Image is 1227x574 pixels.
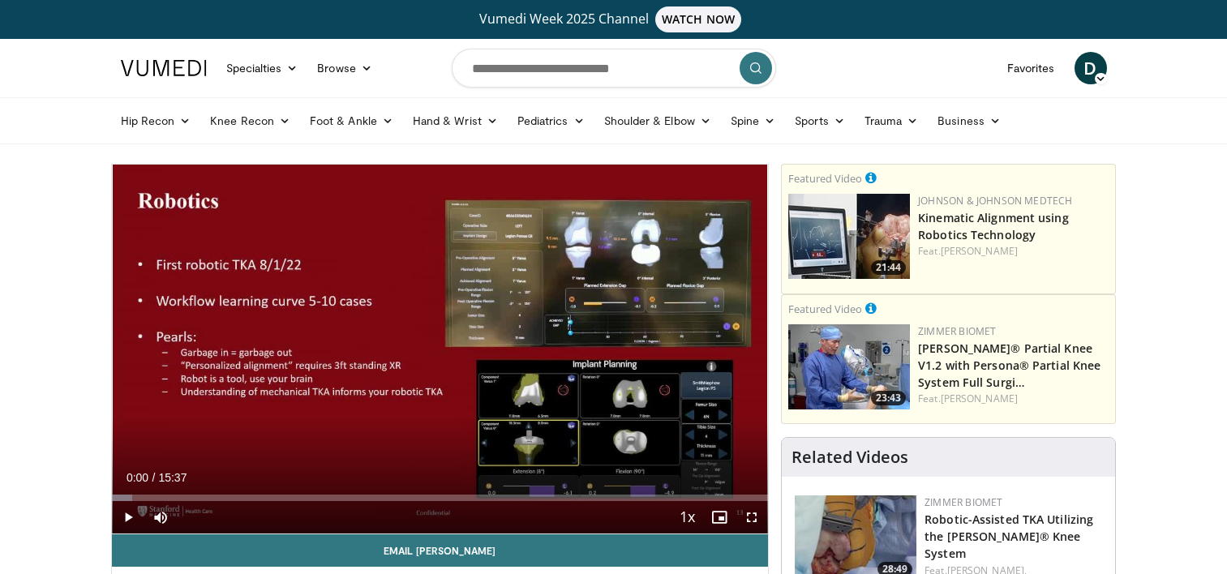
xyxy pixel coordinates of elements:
span: WATCH NOW [655,6,741,32]
button: Fullscreen [736,501,768,533]
img: 85482610-0380-4aae-aa4a-4a9be0c1a4f1.150x105_q85_crop-smart_upscale.jpg [788,194,910,279]
button: Play [112,501,144,533]
a: Kinematic Alignment using Robotics Technology [918,210,1069,242]
a: Robotic-Assisted TKA Utilizing the [PERSON_NAME]® Knee System [925,512,1093,561]
a: Specialties [217,52,308,84]
a: Johnson & Johnson MedTech [918,194,1072,208]
button: Mute [144,501,177,533]
div: Feat. [918,244,1109,259]
a: Email [PERSON_NAME] [112,534,769,567]
a: D [1075,52,1107,84]
a: Trauma [855,105,929,137]
span: 21:44 [871,260,906,275]
a: Pediatrics [508,105,594,137]
a: Vumedi Week 2025 ChannelWATCH NOW [123,6,1105,32]
img: 99b1778f-d2b2-419a-8659-7269f4b428ba.150x105_q85_crop-smart_upscale.jpg [788,324,910,409]
span: 0:00 [127,471,148,484]
a: Shoulder & Elbow [594,105,721,137]
a: Zimmer Biomet [918,324,996,338]
a: 23:43 [788,324,910,409]
a: Zimmer Biomet [925,495,1002,509]
small: Featured Video [788,302,862,316]
a: Hip Recon [111,105,201,137]
a: Hand & Wrist [403,105,508,137]
span: / [152,471,156,484]
a: Spine [721,105,785,137]
a: Knee Recon [200,105,300,137]
div: Feat. [918,392,1109,406]
input: Search topics, interventions [452,49,776,88]
span: 23:43 [871,391,906,405]
a: [PERSON_NAME] [941,244,1018,258]
video-js: Video Player [112,165,769,534]
a: 21:44 [788,194,910,279]
small: Featured Video [788,171,862,186]
a: [PERSON_NAME] [941,392,1018,405]
a: [PERSON_NAME]® Partial Knee V1.2 with Persona® Partial Knee System Full Surgi… [918,341,1100,390]
div: Progress Bar [112,495,769,501]
button: Playback Rate [671,501,703,533]
h4: Related Videos [792,448,908,467]
a: Browse [307,52,382,84]
a: Favorites [997,52,1065,84]
a: Business [928,105,1010,137]
span: 15:37 [158,471,187,484]
a: Sports [785,105,855,137]
a: Foot & Ankle [300,105,403,137]
button: Enable picture-in-picture mode [703,501,736,533]
img: VuMedi Logo [121,60,207,76]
